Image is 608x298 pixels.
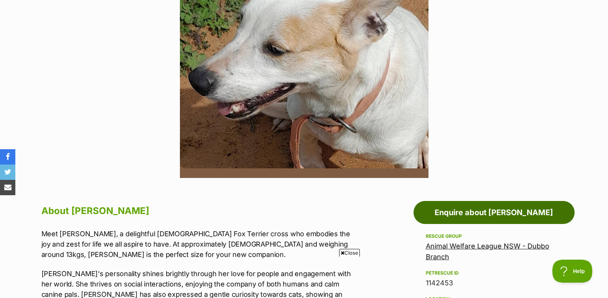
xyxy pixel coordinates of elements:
[41,203,358,219] h2: About [PERSON_NAME]
[426,233,562,239] div: Rescue group
[339,249,360,257] span: Close
[552,260,593,283] iframe: Help Scout Beacon - Open
[414,201,575,224] a: Enquire about [PERSON_NAME]
[426,270,562,276] div: PetRescue ID
[426,242,549,261] a: Animal Welfare League NSW - Dubbo Branch
[165,260,444,294] iframe: Advertisement
[41,229,358,260] p: Meet [PERSON_NAME], a delightful [DEMOGRAPHIC_DATA] Fox Terrier cross who embodies the joy and ze...
[426,278,562,288] div: 1142453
